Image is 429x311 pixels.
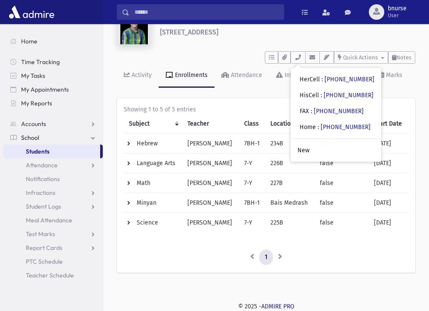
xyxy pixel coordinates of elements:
[26,148,49,155] span: Students
[117,302,415,311] div: © 2025 -
[21,134,39,142] span: School
[369,114,408,134] th: Start Date
[239,213,266,233] td: 7-Y
[265,134,314,154] td: 234B
[321,64,373,88] a: Test Marks
[214,64,269,88] a: Attendance
[239,154,266,173] td: 7-Y
[124,173,182,193] td: Math
[182,193,239,213] td: [PERSON_NAME]
[3,268,103,282] a: Teacher Schedule
[182,154,239,173] td: [PERSON_NAME]
[265,193,314,213] td: Bais Medrash
[373,64,409,88] a: Marks
[3,96,103,110] a: My Reports
[318,123,319,131] span: :
[369,193,408,213] td: [DATE]
[21,58,60,66] span: Time Tracking
[26,175,60,183] span: Notifications
[159,64,214,88] a: Enrollments
[26,244,62,252] span: Report Cards
[388,51,415,64] button: Notes
[26,271,74,279] span: Teacher Schedule
[314,108,364,115] a: [PHONE_NUMBER]
[239,134,266,154] td: 7BH-1
[239,193,266,213] td: 7BH-1
[26,258,63,265] span: PTC Schedule
[300,123,371,132] div: Home
[3,69,103,83] a: My Tasks
[300,91,374,100] div: HisCell
[265,173,314,193] td: 227B
[239,114,266,134] th: Class
[315,173,369,193] td: false
[315,193,369,213] td: false
[322,76,323,83] span: :
[21,72,45,80] span: My Tasks
[259,249,273,265] a: 1
[26,230,55,238] span: Test Marks
[124,154,182,173] td: Language Arts
[124,193,182,213] td: Minyan
[124,114,182,134] th: Subject
[291,142,381,158] a: New
[21,86,69,93] span: My Appointments
[173,71,208,79] div: Enrollments
[182,114,239,134] th: Teacher
[160,28,415,36] h6: [STREET_ADDRESS]
[3,158,103,172] a: Attendance
[21,120,46,128] span: Accounts
[3,34,103,48] a: Home
[182,213,239,233] td: [PERSON_NAME]
[117,64,159,88] a: Activity
[369,154,408,173] td: [DATE]
[388,12,407,19] span: User
[369,134,408,154] td: [DATE]
[124,213,182,233] td: Science
[182,134,239,154] td: [PERSON_NAME]
[3,83,103,96] a: My Appointments
[117,10,151,44] img: 2QAAAAAAAAAAAAAAAAAAAAAAAAAAAAAAAAAAAAAAAAAAAAAAAAAAAAAAAAAAAAAAAAAAAAAAAAAAAAAAAAAAAAAAAAAAAAAAA...
[369,213,408,233] td: [DATE]
[396,54,411,61] span: Notes
[265,154,314,173] td: 226B
[21,99,52,107] span: My Reports
[3,117,103,131] a: Accounts
[129,4,284,20] input: Search
[324,92,374,99] a: [PHONE_NUMBER]
[321,123,371,131] a: [PHONE_NUMBER]
[130,71,152,79] div: Activity
[3,255,103,268] a: PTC Schedule
[265,213,314,233] td: 225B
[124,134,182,154] td: Hebrew
[321,92,322,99] span: :
[343,54,378,61] span: Quick Actions
[26,189,55,197] span: Infractions
[325,76,374,83] a: [PHONE_NUMBER]
[315,154,369,173] td: false
[3,131,103,145] a: School
[21,37,37,45] span: Home
[3,213,103,227] a: Meal Attendance
[334,51,388,64] button: Quick Actions
[26,161,58,169] span: Attendance
[269,64,321,88] a: Infractions
[3,145,100,158] a: Students
[3,227,103,241] a: Test Marks
[3,200,103,213] a: Student Logs
[124,105,408,114] div: Showing 1 to 5 of 5 entries
[182,173,239,193] td: [PERSON_NAME]
[311,108,312,115] span: :
[315,213,369,233] td: false
[3,55,103,69] a: Time Tracking
[26,216,72,224] span: Meal Attendance
[261,303,294,310] a: ADMIRE PRO
[384,71,402,79] div: Marks
[3,241,103,255] a: Report Cards
[3,186,103,200] a: Infractions
[300,75,374,84] div: HerCell
[300,107,364,116] div: FAX
[283,71,314,79] div: Infractions
[369,173,408,193] td: [DATE]
[7,3,56,21] img: AdmirePro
